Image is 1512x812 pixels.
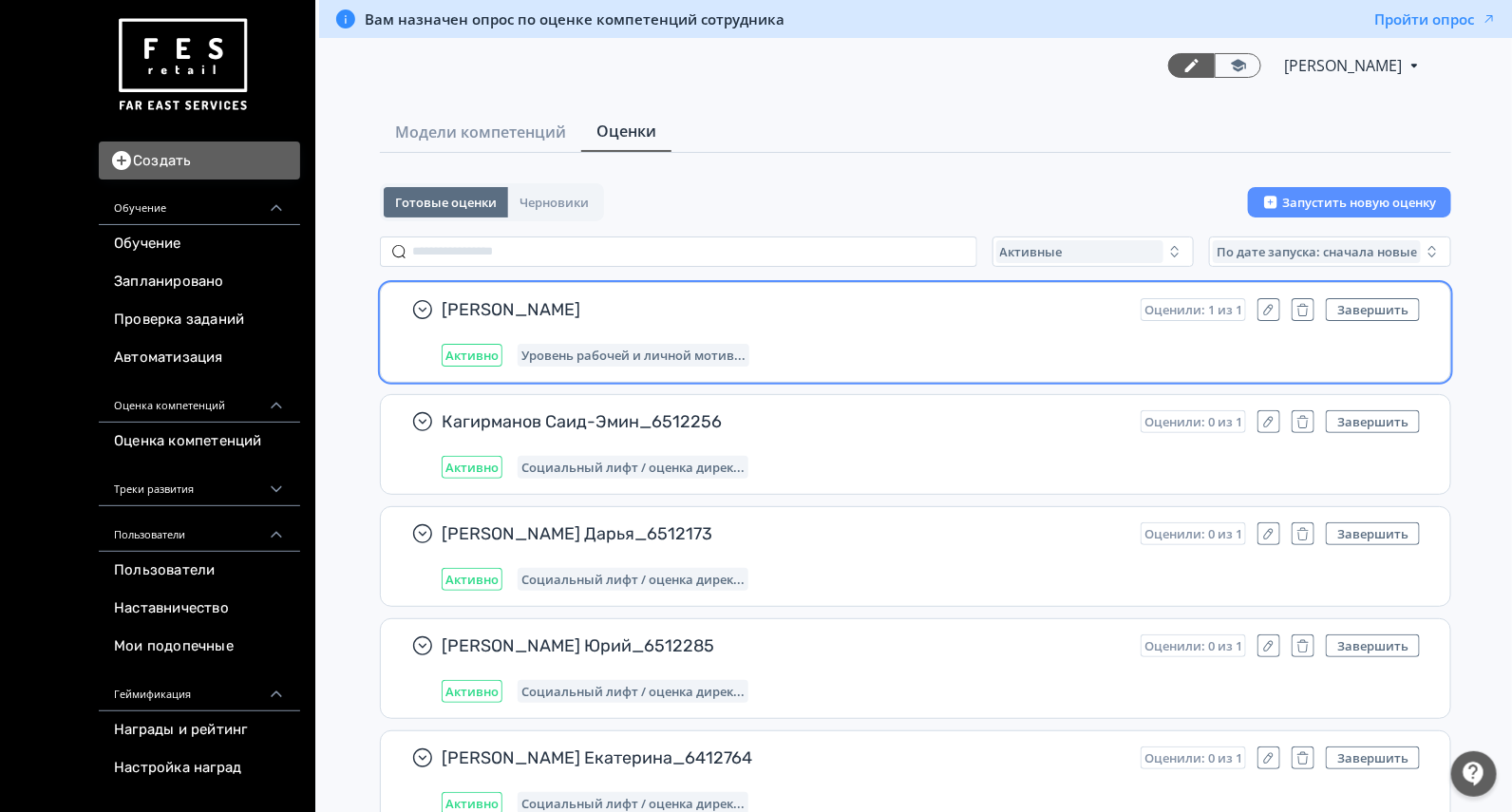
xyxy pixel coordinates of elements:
span: Активно [445,572,499,587]
button: Завершить [1326,410,1420,433]
span: Оценки [596,120,656,142]
span: Оценили: 0 из 1 [1144,414,1242,429]
button: Активные [992,236,1194,267]
span: Активные [1000,244,1063,259]
span: Оценили: 0 из 1 [1144,638,1242,653]
button: По дате запуска: сначала новые [1209,236,1451,267]
a: Проверка заданий [99,301,300,339]
button: Пройти опрос [1374,9,1497,28]
span: Социальный лифт / оценка директора магазина [521,572,745,587]
a: Мои подопечные [99,628,300,666]
span: Оценили: 1 из 1 [1144,302,1242,317]
button: Завершить [1326,522,1420,545]
div: Геймификация [99,666,300,711]
span: Вам назначен опрос по оценке компетенций сотрудника [365,9,784,28]
div: Обучение [99,179,300,225]
span: [PERSON_NAME] Дарья_6512173 [442,522,1125,545]
a: Наставничество [99,590,300,628]
a: Автоматизация [99,339,300,377]
img: https://files.teachbase.ru/system/account/57463/logo/medium-936fc5084dd2c598f50a98b9cbe0469a.png [114,11,251,119]
span: Светлана Илюхина [1284,54,1405,77]
span: [PERSON_NAME] Юрий_6512285 [442,634,1125,657]
span: Активно [445,348,499,363]
div: Треки развития [99,461,300,506]
span: Оценили: 0 из 1 [1144,750,1242,765]
span: Уровень рабочей и личной мотивации [521,348,746,363]
button: Завершить [1326,746,1420,769]
span: [PERSON_NAME] [442,298,1125,321]
button: Готовые оценки [384,187,508,217]
span: Социальный лифт / оценка директора магазина [521,460,745,475]
button: Черновики [508,187,600,217]
span: По дате запуска: сначала новые [1217,244,1417,259]
div: Оценка компетенций [99,377,300,423]
a: Запланировано [99,263,300,301]
span: Социальный лифт / оценка директора магазина [521,796,745,811]
button: Завершить [1326,298,1420,321]
button: Создать [99,142,300,179]
a: Пользователи [99,552,300,590]
span: Модели компетенций [395,121,566,143]
a: Награды и рейтинг [99,711,300,749]
button: Завершить [1326,634,1420,657]
span: Готовые оценки [395,195,497,210]
a: Обучение [99,225,300,263]
a: Настройка наград [99,749,300,787]
span: Кагирманов Саид-Эмин_6512256 [442,410,1125,433]
button: Запустить новую оценку [1248,187,1451,217]
a: Переключиться в режим ученика [1215,53,1261,78]
span: Активно [445,684,499,699]
div: Пользователи [99,506,300,552]
a: Оценка компетенций [99,423,300,461]
span: [PERSON_NAME] Екатерина_6412764 [442,746,1125,769]
span: Оценили: 0 из 1 [1144,526,1242,541]
span: Активно [445,796,499,811]
span: Активно [445,460,499,475]
span: Социальный лифт / оценка директора магазина [521,684,745,699]
span: Черновики [520,195,589,210]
